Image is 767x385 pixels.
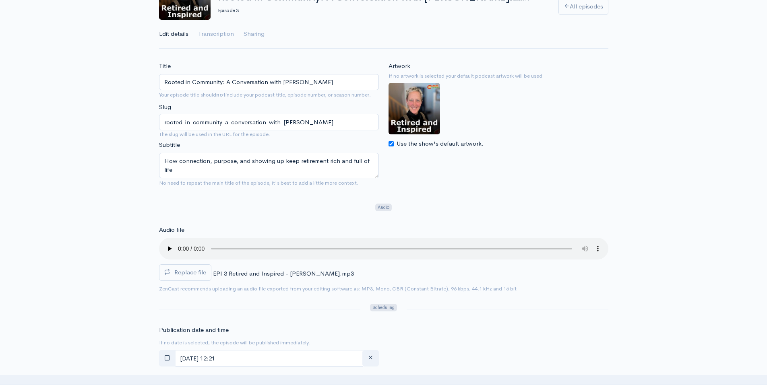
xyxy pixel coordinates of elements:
[370,304,397,311] span: Scheduling
[159,339,310,346] small: If no date is selected, the episode will be published immediately.
[397,139,484,148] label: Use the show's default artwork.
[389,62,410,71] label: Artwork
[159,285,517,292] small: ZenCast recommends uploading an audio file exported from your editing software as: MP3, Mono, CBR...
[198,20,234,49] a: Transcription
[159,62,171,71] label: Title
[216,91,225,98] strong: not
[174,268,206,276] span: Replace file
[159,91,371,98] small: Your episode title should include your podcast title, episode number, or season number.
[244,20,265,49] a: Sharing
[159,325,229,335] label: Publication date and time
[159,225,184,235] label: Audio file
[362,350,379,366] button: clear
[375,204,392,211] span: Audio
[159,153,379,178] textarea: How connection, purpose, and showing up keep retirement rich and full of life
[159,140,180,150] label: Subtitle
[159,350,176,366] button: toggle
[159,20,188,49] a: Edit details
[159,114,379,130] input: title-of-episode
[218,7,239,14] small: Episode 3
[213,270,354,277] span: EPI 3 Retired and Inspired - [PERSON_NAME].mp3
[159,179,358,186] small: No need to repeat the main title of the episode, it's best to add a little more context.
[159,130,379,138] small: The slug will be used in the URL for the episode.
[159,103,171,112] label: Slug
[159,74,379,91] input: What is the episode's title?
[389,72,608,80] small: If no artwork is selected your default podcast artwork will be used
